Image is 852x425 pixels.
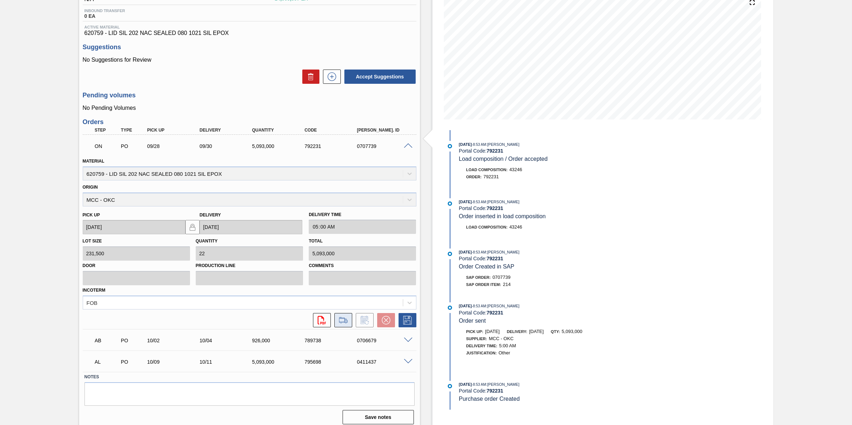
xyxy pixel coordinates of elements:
input: mm/dd/yyyy [83,220,185,234]
span: Load composition / Order accepted [459,156,548,162]
p: ON [95,143,119,149]
span: - 8:53 AM [472,143,486,147]
div: 10/09/2025 [145,359,205,365]
div: 5,093,000 [250,143,310,149]
div: Awaiting Load Composition [93,354,121,370]
div: Type [119,128,147,133]
span: [DATE] [459,382,472,386]
label: Delivery Time [309,210,416,220]
div: Inform order change [352,313,374,327]
p: No Pending Volumes [83,105,416,111]
img: atual [448,201,452,206]
div: Purchase order [119,338,147,343]
div: Awaiting Billing [93,333,121,348]
button: Save notes [343,410,414,424]
div: Save Order [395,313,416,327]
strong: 792231 [487,205,503,211]
label: Door [83,261,190,271]
span: Qty: [551,329,560,334]
div: Purchase order [119,143,147,149]
strong: 792231 [487,256,503,261]
div: [PERSON_NAME]. ID [355,128,415,133]
span: Load Composition : [466,168,508,172]
span: [DATE] [459,304,472,308]
div: Negotiating Order [93,138,121,154]
span: Load Composition : [466,225,508,229]
div: 0411437 [355,359,415,365]
div: Purchase order [119,359,147,365]
p: No Suggestions for Review [83,57,416,63]
span: - 8:53 AM [472,383,486,386]
label: Comments [309,261,416,271]
span: 214 [503,282,511,287]
span: - 8:53 AM [472,304,486,308]
div: Cancel Order [374,313,395,327]
span: - 8:53 AM [472,250,486,254]
div: 926,000 [250,338,310,343]
span: Order inserted in load composition [459,213,546,219]
span: 0707739 [492,275,510,280]
div: 10/04/2025 [198,338,257,343]
span: Active Material [84,25,415,29]
div: Portal Code: [459,205,628,211]
span: SAP Order Item: [466,282,501,287]
span: [DATE] [459,200,472,204]
div: 789738 [303,338,362,343]
div: Pick up [145,128,205,133]
span: : [PERSON_NAME] [486,200,520,204]
p: AB [95,338,119,343]
button: locked [185,220,200,234]
button: Accept Suggestions [344,70,416,84]
input: mm/dd/yyyy [200,220,302,234]
div: 09/28/2025 [145,143,205,149]
div: 10/11/2025 [198,359,257,365]
div: Delete Suggestions [299,70,319,84]
span: [DATE] [485,329,500,334]
span: Order Created in SAP [459,263,514,270]
span: 43246 [509,224,522,230]
strong: 792231 [487,148,503,154]
span: Inbound Transfer [84,9,125,13]
div: Portal Code: [459,388,628,394]
img: atual [448,306,452,310]
div: 09/30/2025 [198,143,257,149]
label: Quantity [196,239,217,244]
span: Supplier: [466,337,487,341]
div: 0706679 [355,338,415,343]
span: [DATE] [529,329,544,334]
div: 795698 [303,359,362,365]
div: 792231 [303,143,362,149]
span: Order : [466,175,482,179]
img: atual [448,384,452,388]
span: Justification: [466,351,497,355]
img: atual [448,252,452,256]
div: Portal Code: [459,310,628,316]
span: 43246 [509,167,522,172]
h3: Orders [83,118,416,126]
span: 620759 - LID SIL 202 NAC SEALED 080 1021 SIL EPOX [84,30,415,36]
strong: 792231 [487,310,503,316]
span: 5,093,000 [562,329,582,334]
span: Purchase order Created [459,396,520,402]
span: [DATE] [459,250,472,254]
span: Other [498,350,510,355]
span: Delivery: [507,329,527,334]
div: 10/02/2025 [145,338,205,343]
span: [DATE] [459,142,472,147]
span: SAP Order: [466,275,491,280]
span: 792231 [483,174,499,179]
label: Lot size [83,239,102,244]
img: locked [188,223,197,231]
span: 5:00 AM [499,343,516,348]
label: Pick up [83,212,100,217]
div: FOB [87,299,98,306]
span: : [PERSON_NAME] [486,250,520,254]
div: New suggestion [319,70,341,84]
div: 5,093,000 [250,359,310,365]
label: Total [309,239,323,244]
span: Delivery Time : [466,344,497,348]
div: Open PDF file [309,313,331,327]
p: AL [95,359,119,365]
span: 0 EA [84,14,125,19]
span: Order sent [459,318,486,324]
